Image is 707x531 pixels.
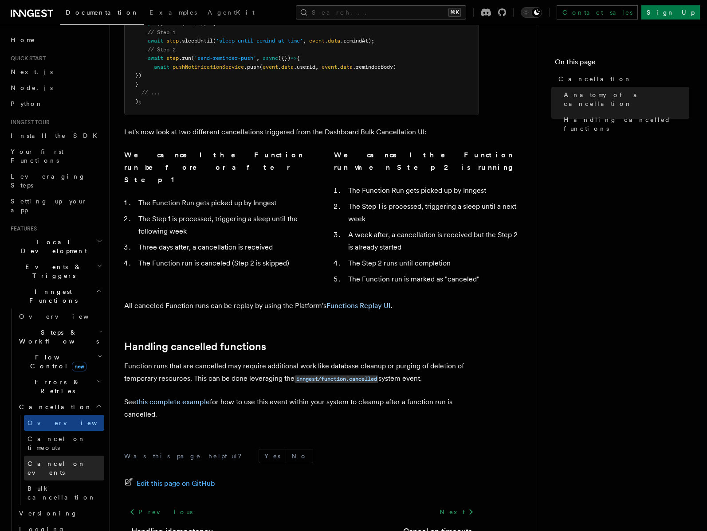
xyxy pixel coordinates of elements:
span: Handling cancelled functions [564,115,689,133]
span: , [303,38,306,44]
strong: We cancel the Function run when Step 2 is running [334,151,519,172]
a: Handling cancelled functions [124,340,266,353]
span: { [297,55,300,61]
li: The Step 2 runs until completion [346,257,522,269]
button: Events & Triggers [7,259,104,284]
span: Overview [27,419,119,426]
button: Steps & Workflows [16,324,104,349]
li: The Step 1 is processed, triggering a sleep until the following week [136,213,313,238]
a: Next [434,504,479,520]
span: await [148,55,163,61]
span: Cancellation [16,402,92,411]
li: The Step 1 is processed, triggering a sleep until a next week [346,200,522,225]
button: Toggle dark mode [521,7,542,18]
span: } [135,81,138,87]
li: The Function Run gets picked up by Inngest [136,197,313,209]
span: Local Development [7,238,97,255]
span: data [340,64,353,70]
a: Your first Functions [7,144,104,168]
a: Functions Replay UI [326,301,391,310]
span: Quick start [7,55,46,62]
button: Flow Controlnew [16,349,104,374]
button: Yes [259,449,286,463]
span: AgentKit [208,9,255,16]
a: Edit this page on GitHub [124,477,215,490]
h4: On this page [555,57,689,71]
button: Search...⌘K [296,5,466,20]
span: . [325,38,328,44]
p: All canceled Function runs can be replay by using the Platform's . [124,300,479,312]
span: Anatomy of a cancellation [564,90,689,108]
li: Three days after, a cancellation is received [136,241,313,254]
span: Steps & Workflows [16,328,99,346]
span: .userId [294,64,315,70]
span: Node.js [11,84,53,91]
span: Python [11,100,43,107]
span: Overview [19,313,110,320]
span: pushNotificationService [173,64,244,70]
span: ({}) [278,55,291,61]
button: Errors & Retries [16,374,104,399]
span: Features [7,225,37,232]
span: , [256,55,259,61]
span: Setting up your app [11,198,87,214]
span: Documentation [66,9,139,16]
a: Node.js [7,80,104,96]
a: inngest/function.cancelled [295,374,378,383]
a: Setting up your app [7,193,104,218]
span: .sleepUntil [179,38,213,44]
a: Examples [144,3,202,24]
span: async [263,55,278,61]
a: Contact sales [557,5,638,20]
li: The Function run is marked as "canceled" [346,273,522,285]
span: await [148,38,163,44]
span: Cancel on timeouts [27,435,86,451]
span: Versioning [19,510,78,517]
span: Next.js [11,68,53,75]
a: Next.js [7,64,104,80]
span: .push [244,64,259,70]
span: // Step 1 [148,29,176,35]
kbd: ⌘K [448,8,461,17]
a: Home [7,32,104,48]
span: Edit this page on GitHub [137,477,215,490]
a: Install the SDK [7,128,104,144]
span: Inngest Functions [7,287,96,305]
span: Cancel on events [27,460,86,476]
a: Overview [24,415,104,431]
span: // ... [141,90,160,96]
a: Previous [124,504,197,520]
span: step [166,38,179,44]
span: Errors & Retries [16,378,96,395]
span: Bulk cancellation [27,485,96,501]
a: Python [7,96,104,112]
a: Documentation [60,3,144,25]
span: . [337,64,340,70]
li: The Function Run gets picked up by Inngest [346,184,522,197]
span: ( [191,55,194,61]
span: .remindAt); [340,38,374,44]
span: . [278,64,281,70]
span: data [328,38,340,44]
a: Sign Up [641,5,700,20]
span: Install the SDK [11,132,102,139]
span: event [322,64,337,70]
span: 'send-reminder-push' [194,55,256,61]
span: , [315,64,318,70]
span: await [154,64,169,70]
span: ); [135,98,141,105]
a: Handling cancelled functions [560,112,689,137]
span: ( [213,38,216,44]
span: .reminderBody) [353,64,396,70]
a: Bulk cancellation [24,480,104,505]
a: Anatomy of a cancellation [560,87,689,112]
a: Cancel on events [24,456,104,480]
span: Cancellation [558,74,632,83]
button: No [286,449,313,463]
p: Was this page helpful? [124,452,248,461]
li: The Function run is canceled (Step 2 is skipped) [136,257,313,269]
a: this complete example [136,398,210,406]
a: Cancel on timeouts [24,431,104,456]
button: Cancellation [16,399,104,415]
a: Versioning [16,505,104,521]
